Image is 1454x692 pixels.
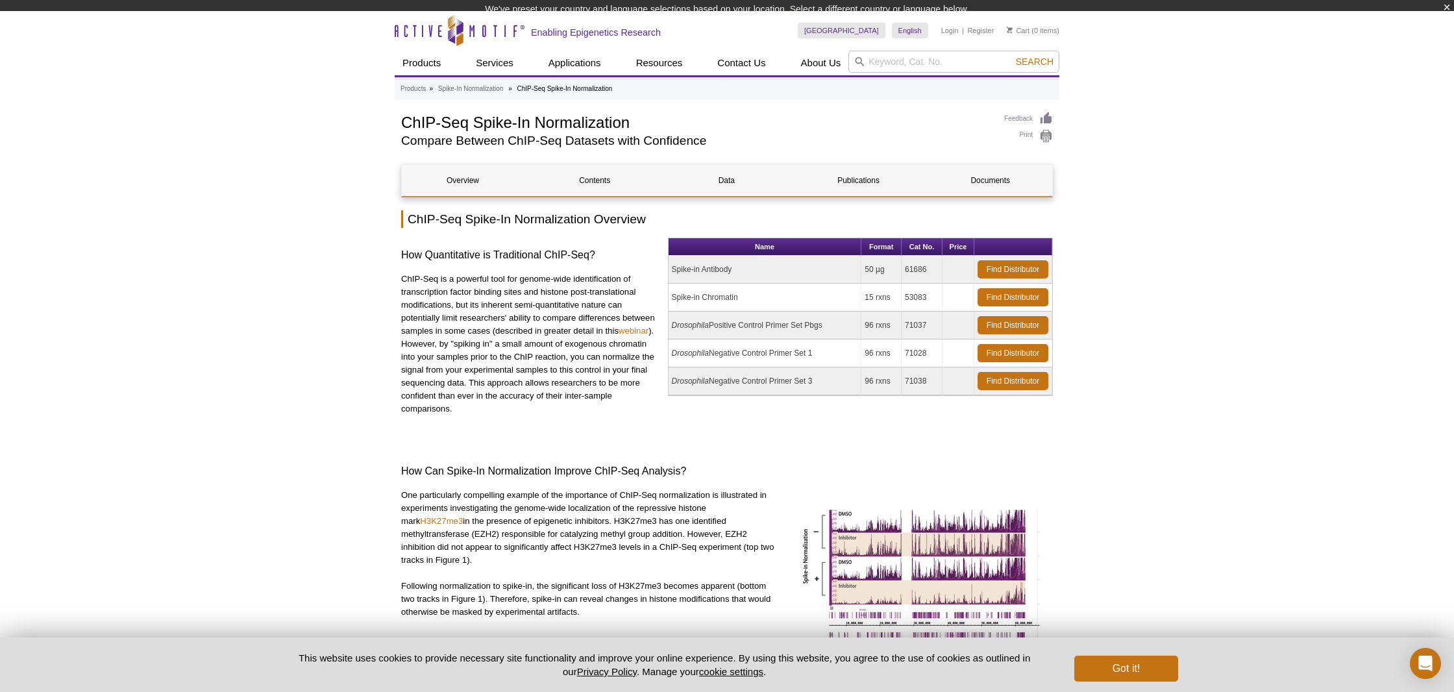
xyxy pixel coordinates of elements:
a: Services [468,51,521,75]
td: 96 rxns [861,312,902,340]
td: Negative Control Primer Set 1 [669,340,862,367]
h1: ChIP-Seq Spike-In Normalization [401,112,991,131]
h2: Compare Between ChIP-Seq Datasets with Confidence [401,135,991,147]
button: Got it! [1074,656,1178,682]
td: Positive Control Primer Set Pbgs [669,312,862,340]
a: Spike-In Normalization [438,83,504,95]
h2: Enabling Epigenetics Research [531,27,661,38]
a: webinar [619,326,648,336]
a: Publications [798,165,920,196]
i: Drosophila [672,349,709,358]
img: Change Here [795,10,829,40]
p: One particularly compelling example of the importance of ChIP-Seq normalization is illustrated in... [401,489,776,567]
td: 71028 [902,340,943,367]
th: Price [943,238,974,256]
td: 50 µg [861,256,902,284]
td: 71037 [902,312,943,340]
th: Name [669,238,862,256]
a: Find Distributor [978,344,1048,362]
button: cookie settings [699,666,763,677]
i: Drosophila [672,321,709,330]
button: Search [1012,56,1057,68]
td: 61686 [902,256,943,284]
td: Spike-in Chromatin [669,284,862,312]
p: ChIP-Seq is a powerful tool for genome-wide identification of transcription factor binding sites ... [401,273,658,415]
i: Drosophila [672,377,709,386]
a: About Us [793,51,849,75]
img: Your Cart [1007,27,1013,33]
td: Spike-in Antibody [669,256,862,284]
a: Register [967,26,994,35]
li: » [508,85,512,92]
td: 53083 [902,284,943,312]
td: Negative Control Primer Set 3 [669,367,862,395]
a: Products [395,51,449,75]
a: Login [941,26,959,35]
a: Find Distributor [978,372,1048,390]
a: Contents [534,165,656,196]
td: 96 rxns [861,367,902,395]
h2: ChIP-Seq Spike-In Normalization Overview [401,210,1053,228]
li: (0 items) [1007,23,1059,38]
a: Products [400,83,426,95]
th: Cat No. [902,238,943,256]
img: ChIP Normalization reveals changes in H3K27me3 levels following treatment with EZH2 inhibitor. [789,489,1049,651]
a: Find Distributor [978,288,1048,306]
h3: How Can Spike-In Normalization Improve ChIP-Seq Analysis? [401,463,1053,479]
h3: How Quantitative is Traditional ChIP-Seq? [401,247,658,263]
a: Resources [628,51,691,75]
td: 15 rxns [861,284,902,312]
a: Feedback [1004,112,1053,126]
a: Documents [930,165,1052,196]
a: Cart [1007,26,1029,35]
a: Contact Us [709,51,773,75]
a: [GEOGRAPHIC_DATA] [798,23,885,38]
a: Privacy Policy [577,666,637,677]
a: Overview [402,165,524,196]
a: English [892,23,928,38]
a: Applications [541,51,609,75]
a: Find Distributor [978,316,1048,334]
a: Data [665,165,787,196]
li: » [429,85,433,92]
input: Keyword, Cat. No. [848,51,1059,73]
span: Search [1016,56,1054,67]
a: H3K27me3 [420,516,463,526]
a: Print [1004,129,1053,143]
div: Open Intercom Messenger [1410,648,1441,679]
th: Format [861,238,902,256]
p: This website uses cookies to provide necessary site functionality and improve your online experie... [276,651,1053,678]
p: Following normalization to spike-in, the significant loss of H3K27me3 becomes apparent (bottom tw... [401,580,776,619]
li: | [962,23,964,38]
td: 71038 [902,367,943,395]
li: ChIP-Seq Spike-In Normalization [517,85,613,92]
a: Find Distributor [978,260,1048,278]
td: 96 rxns [861,340,902,367]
